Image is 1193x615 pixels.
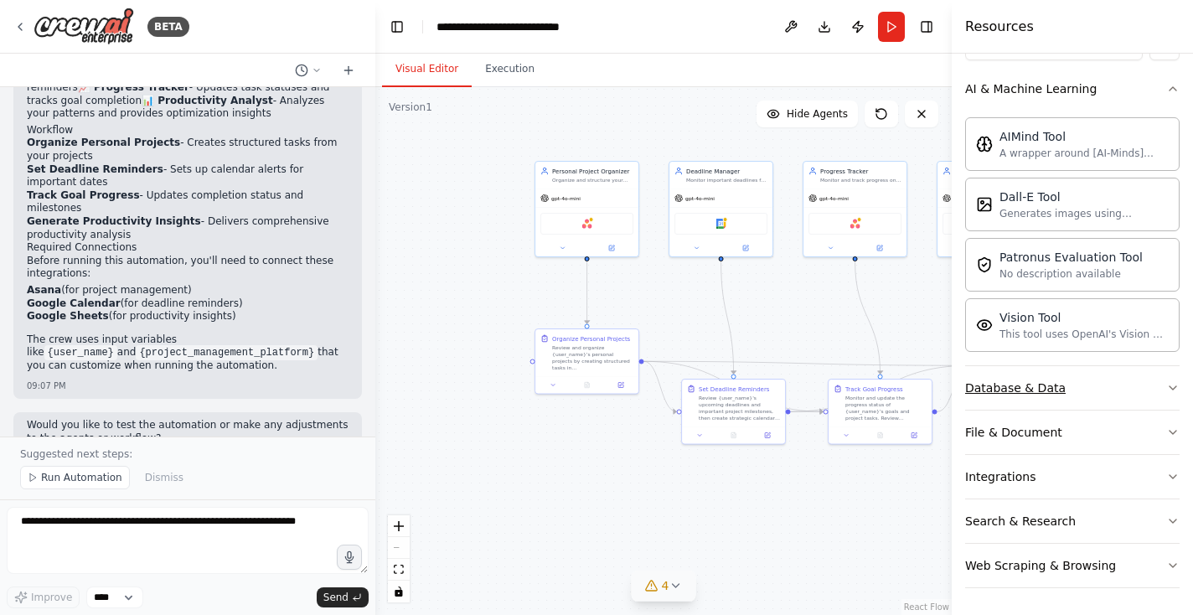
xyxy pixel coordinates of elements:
[27,215,201,227] strong: Generate Productivity Insights
[27,189,140,201] strong: Track Goal Progress
[588,243,636,253] button: Open in side panel
[862,431,897,441] button: No output available
[722,243,770,253] button: Open in side panel
[753,431,782,441] button: Open in side panel
[791,407,824,416] g: Edge from ab6aa003-218f-4491-b318-bf00b094dfec to 87d8b53a-ccbe-4184-bbaa-b507cc8a0f7f
[999,267,1143,281] div: No description available
[845,395,927,421] div: Monitor and update the progress status of {user_name}'s goals and project tasks. Review completed...
[999,328,1169,341] div: This tool uses OpenAI's Vision API to describe the contents of an image.
[976,196,993,213] img: DallETool
[644,357,677,416] g: Edge from ae8dffa2-72cc-4b91-8404-f2250a4b647a to ab6aa003-218f-4491-b318-bf00b094dfec
[317,587,369,607] button: Send
[851,261,885,375] g: Edge from 98abbd8c-8b6c-410a-b01b-8d48626819bd to 87d8b53a-ccbe-4184-bbaa-b507cc8a0f7f
[820,167,901,175] div: Progress Tracker
[535,328,639,395] div: Organize Personal ProjectsReview and organize {user_name}'s personal projects by creating structu...
[965,411,1180,454] button: File & Document
[965,67,1180,111] button: AI & Machine Learning
[965,380,1066,396] div: Database & Data
[388,581,410,602] button: toggle interactivity
[388,559,410,581] button: fit view
[27,380,349,392] div: 09:07 PM
[976,136,993,152] img: AIMindTool
[999,207,1169,220] div: Generates images using OpenAI's Dall-E model.
[965,544,1180,587] button: Web Scraping & Browsing
[27,137,180,148] strong: Organize Personal Projects
[717,261,738,375] g: Edge from da70a3d3-66cc-4617-9013-6edfe32347a1 to ab6aa003-218f-4491-b318-bf00b094dfec
[337,545,362,570] button: Click to speak your automation idea
[976,256,993,273] img: PatronusEvalTool
[27,310,349,323] li: (for productivity insights)
[999,309,1169,326] div: Vision Tool
[787,107,848,121] span: Hide Agents
[582,219,592,229] img: Asana
[27,241,349,255] h2: Required Connections
[20,466,130,489] button: Run Automation
[31,591,72,604] span: Improve
[385,15,409,39] button: Hide left sidebar
[669,161,773,257] div: Deadline ManagerMonitor important deadlines for {user_name}'s projects and set up strategic remin...
[699,395,780,421] div: Review {user_name}'s upcoming deadlines and important project milestones, then create strategic c...
[965,455,1180,499] button: Integrations
[382,52,472,87] button: Visual Editor
[27,333,349,373] p: The crew uses input variables like and that you can customize when running the automation.
[915,15,938,39] button: Hide right sidebar
[552,334,630,343] div: Organize Personal Projects
[535,161,639,257] div: Personal Project OrganizerOrganize and structure your personal projects in {project_management_pl...
[965,111,1180,365] div: AI & Machine Learning
[715,431,751,441] button: No output available
[845,385,903,393] div: Track Goal Progress
[820,177,901,183] div: Monitor and track progress on {user_name}'s goals and projects, updating task statuses and mainta...
[662,577,669,594] span: 4
[965,468,1035,485] div: Integrations
[965,499,1180,543] button: Search & Research
[27,284,349,297] li: (for project management)
[27,124,349,137] h2: Workflow
[27,310,109,322] strong: Google Sheets
[27,419,349,445] p: Would you like to test the automation or make any adjustments to the agents or workflow?
[999,189,1169,205] div: Dall-E Tool
[27,137,349,163] li: - Creates structured tasks from your projects
[965,80,1097,97] div: AI & Machine Learning
[965,513,1076,530] div: Search & Research
[686,167,767,175] div: Deadline Manager
[856,243,904,253] button: Open in side panel
[41,471,122,484] span: Run Automation
[136,345,318,360] code: {project_management_platform}
[472,52,548,87] button: Execution
[716,219,726,229] img: Google Calendar
[551,195,581,202] span: gpt-4o-mini
[686,177,767,183] div: Monitor important deadlines for {user_name}'s projects and set up strategic reminders in their ca...
[699,385,769,393] div: Set Deadline Reminders
[27,215,349,241] li: - Delivers comprehensive productivity analysis
[323,591,349,604] span: Send
[388,515,410,602] div: React Flow controls
[335,60,362,80] button: Start a new chat
[900,431,928,441] button: Open in side panel
[7,587,80,608] button: Improve
[607,380,635,390] button: Open in side panel
[965,424,1062,441] div: File & Document
[27,163,349,189] li: - Sets up calendar alerts for important dates
[644,357,970,370] g: Edge from ae8dffa2-72cc-4b91-8404-f2250a4b647a to bda7e5e2-208d-45f7-8664-972b9d0f6d50
[44,345,117,360] code: {user_name}
[552,177,633,183] div: Organize and structure your personal projects in {project_management_platform}, breaking down com...
[552,344,633,371] div: Review and organize {user_name}'s personal projects by creating structured tasks in {project_mana...
[78,81,189,93] strong: 📈 Progress Tracker
[388,515,410,537] button: zoom in
[27,297,121,309] strong: Google Calendar
[803,161,907,257] div: Progress TrackerMonitor and track progress on {user_name}'s goals and projects, updating task sta...
[999,128,1169,145] div: AIMind Tool
[681,379,786,445] div: Set Deadline RemindersReview {user_name}'s upcoming deadlines and important project milestones, t...
[757,101,858,127] button: Hide Agents
[937,361,970,416] g: Edge from 87d8b53a-ccbe-4184-bbaa-b507cc8a0f7f to bda7e5e2-208d-45f7-8664-972b9d0f6d50
[569,380,604,390] button: No output available
[552,167,633,175] div: Personal Project Organizer
[27,284,61,296] strong: Asana
[142,95,273,106] strong: 📊 Productivity Analyst
[27,189,349,215] li: - Updates completion status and milestones
[965,366,1180,410] button: Database & Data
[828,379,932,445] div: Track Goal ProgressMonitor and update the progress status of {user_name}'s goals and project task...
[685,195,715,202] span: gpt-4o-mini
[965,557,1116,574] div: Web Scraping & Browsing
[632,571,696,602] button: 4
